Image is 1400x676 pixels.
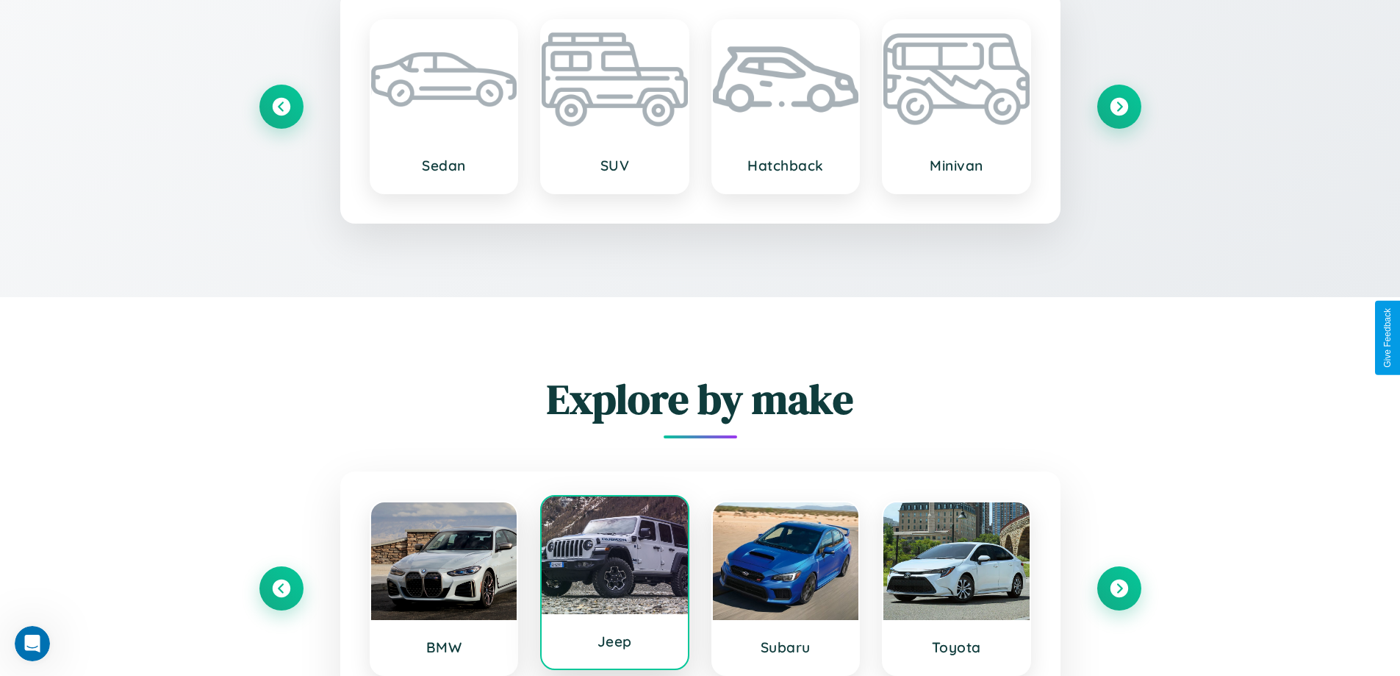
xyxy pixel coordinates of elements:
h3: Jeep [556,633,673,650]
h3: Sedan [386,157,503,174]
h3: Subaru [728,638,844,656]
iframe: Intercom live chat [15,626,50,661]
h3: SUV [556,157,673,174]
h3: Minivan [898,157,1015,174]
h2: Explore by make [259,371,1141,427]
h3: Toyota [898,638,1015,656]
h3: Hatchback [728,157,844,174]
h3: BMW [386,638,503,656]
div: Give Feedback [1382,308,1393,368]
